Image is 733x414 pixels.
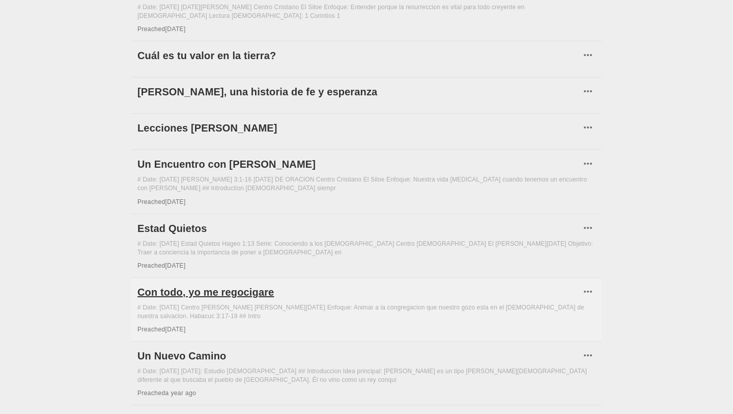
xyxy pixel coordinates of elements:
[137,156,580,172] a: Un Encuentro con [PERSON_NAME]
[137,175,596,193] div: # Date: [DATE] [PERSON_NAME] 3:1-16 [DATE] DE ORACION Centro Cristiano El Siloe Enfoque: Nuestra ...
[137,25,186,33] span: Preached [DATE]
[137,240,596,257] div: # Date: [DATE] Estad Quietos Hageo 1:13 Serie: Conociendo a los [DEMOGRAPHIC_DATA] Centro [DEMOGR...
[137,198,186,205] span: Preached [DATE]
[137,348,580,364] a: Un Nuevo Camino
[137,3,596,20] div: # Date: [DATE] [DATE][PERSON_NAME] Centro Cristiano El Siloe Enfoque: Entender porque la resurrec...
[137,220,580,237] a: Estad Quietos
[137,47,580,64] a: Cuál es tu valor en la tierra?
[137,84,580,100] a: [PERSON_NAME], una historia de fe y esperanza
[137,284,580,300] a: Con todo, yo me regocigare
[137,262,186,269] span: Preached [DATE]
[682,363,721,402] iframe: Drift Widget Chat Controller
[137,303,596,321] div: # Date: [DATE] Centro [PERSON_NAME] [PERSON_NAME][DATE] Enfoque: Animar a la congregacion que nue...
[137,390,196,397] span: Preached a year ago
[137,120,580,136] a: Lecciones [PERSON_NAME]
[137,326,186,333] span: Preached [DATE]
[137,367,596,384] div: # Date: [DATE] [DATE]: Estudio [DEMOGRAPHIC_DATA] ## Introduccion Idea principal: [PERSON_NAME] e...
